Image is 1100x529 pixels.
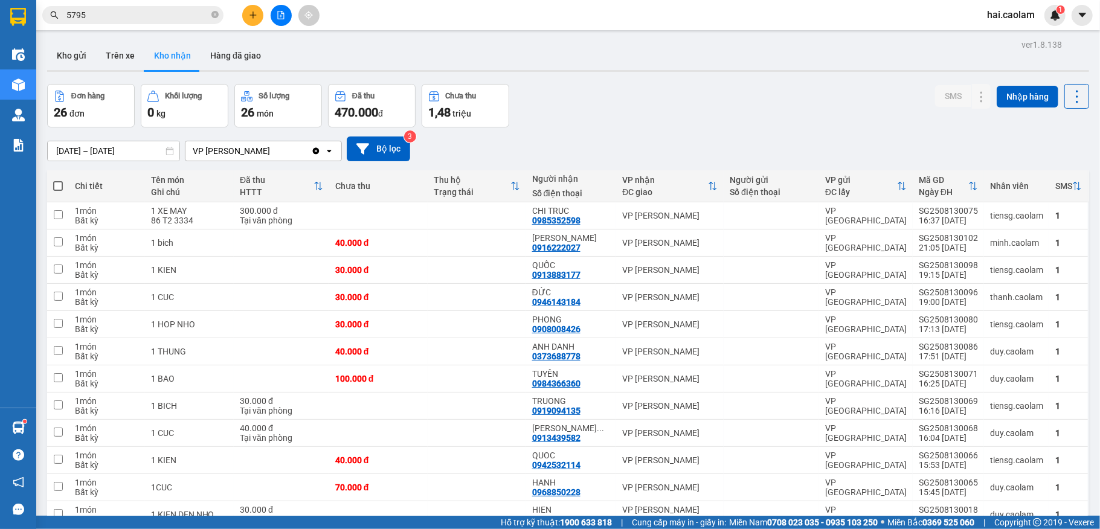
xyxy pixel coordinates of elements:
[335,347,422,356] div: 40.000 đ
[919,233,978,243] div: SG2508130102
[622,238,718,248] div: VP [PERSON_NAME]
[75,369,139,379] div: 1 món
[532,297,581,307] div: 0946143184
[729,516,878,529] span: Miền Nam
[1055,265,1082,275] div: 1
[990,265,1043,275] div: tiensg.caolam
[919,406,978,415] div: 16:16 [DATE]
[211,11,219,18] span: close-circle
[990,455,1043,465] div: tiensg.caolam
[1077,10,1088,21] span: caret-down
[13,504,24,515] span: message
[1055,483,1082,492] div: 1
[298,5,320,26] button: aim
[147,105,154,120] span: 0
[532,460,581,470] div: 0942532114
[825,396,907,415] div: VP [GEOGRAPHIC_DATA]
[151,319,228,329] div: 1 HOP NHO
[75,243,139,252] div: Bất kỳ
[622,515,718,524] div: DĐ: KM 20
[919,515,978,524] div: 10:02 [DATE]
[304,11,313,19] span: aim
[75,505,139,515] div: 1 món
[935,85,971,107] button: SMS
[990,319,1043,329] div: tiensg.caolam
[532,270,581,280] div: 0913883177
[193,145,270,157] div: VP [PERSON_NAME]
[234,170,329,202] th: Toggle SortBy
[23,420,27,423] sup: 1
[75,460,139,470] div: Bất kỳ
[1055,401,1082,411] div: 1
[144,41,201,70] button: Kho nhận
[532,324,581,334] div: 0908008426
[532,396,610,406] div: TRUONG
[990,292,1043,302] div: thanh.caolam
[151,428,228,438] div: 1 CUC
[311,146,321,156] svg: Clear value
[75,396,139,406] div: 1 món
[75,478,139,487] div: 1 món
[597,423,604,433] span: ...
[211,10,219,21] span: close-circle
[622,483,718,492] div: VP [PERSON_NAME]
[249,11,257,19] span: plus
[532,260,610,270] div: QUỐC
[532,433,581,443] div: 0913439582
[434,187,510,197] div: Trạng thái
[501,516,612,529] span: Hỗ trợ kỹ thuật:
[532,216,581,225] div: 0985352598
[532,379,581,388] div: 0984366360
[913,170,984,202] th: Toggle SortBy
[240,406,323,415] div: Tại văn phòng
[990,510,1043,519] div: duy.caolam
[75,297,139,307] div: Bất kỳ
[446,92,477,100] div: Chưa thu
[532,174,610,184] div: Người nhận
[75,324,139,334] div: Bất kỳ
[730,187,813,197] div: Số điện thoại
[1055,510,1082,519] div: 1
[1055,319,1082,329] div: 1
[240,515,323,524] div: Tại văn phòng
[347,136,410,161] button: Bộ lọc
[767,518,878,527] strong: 0708 023 035 - 0935 103 250
[335,105,378,120] span: 470.000
[151,455,228,465] div: 1 KIEN
[532,315,610,324] div: PHONG
[532,206,610,216] div: CHI TRUC
[71,92,105,100] div: Đơn hàng
[532,406,581,415] div: 0919094135
[622,374,718,383] div: VP [PERSON_NAME]
[75,406,139,415] div: Bất kỳ
[990,483,1043,492] div: duy.caolam
[919,450,978,460] div: SG2508130066
[622,401,718,411] div: VP [PERSON_NAME]
[75,216,139,225] div: Bất kỳ
[532,478,610,487] div: HANH
[919,324,978,334] div: 17:13 [DATE]
[12,139,25,152] img: solution-icon
[151,206,228,216] div: 1 XE MAY
[990,347,1043,356] div: duy.caolam
[532,188,610,198] div: Số điện thoại
[990,374,1043,383] div: duy.caolam
[730,175,813,185] div: Người gửi
[165,92,202,100] div: Khối lượng
[335,483,422,492] div: 70.000 đ
[825,175,897,185] div: VP gửi
[75,181,139,191] div: Chi tiết
[532,515,581,524] div: 0867008979
[240,206,323,216] div: 300.000 đ
[151,347,228,356] div: 1 THUNG
[47,41,96,70] button: Kho gửi
[819,170,913,202] th: Toggle SortBy
[919,175,968,185] div: Mã GD
[13,449,24,461] span: question-circle
[240,187,314,197] div: HTTT
[328,84,416,127] button: Đã thu470.000đ
[919,297,978,307] div: 19:00 [DATE]
[622,211,718,220] div: VP [PERSON_NAME]
[922,518,974,527] strong: 0369 525 060
[75,315,139,324] div: 1 món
